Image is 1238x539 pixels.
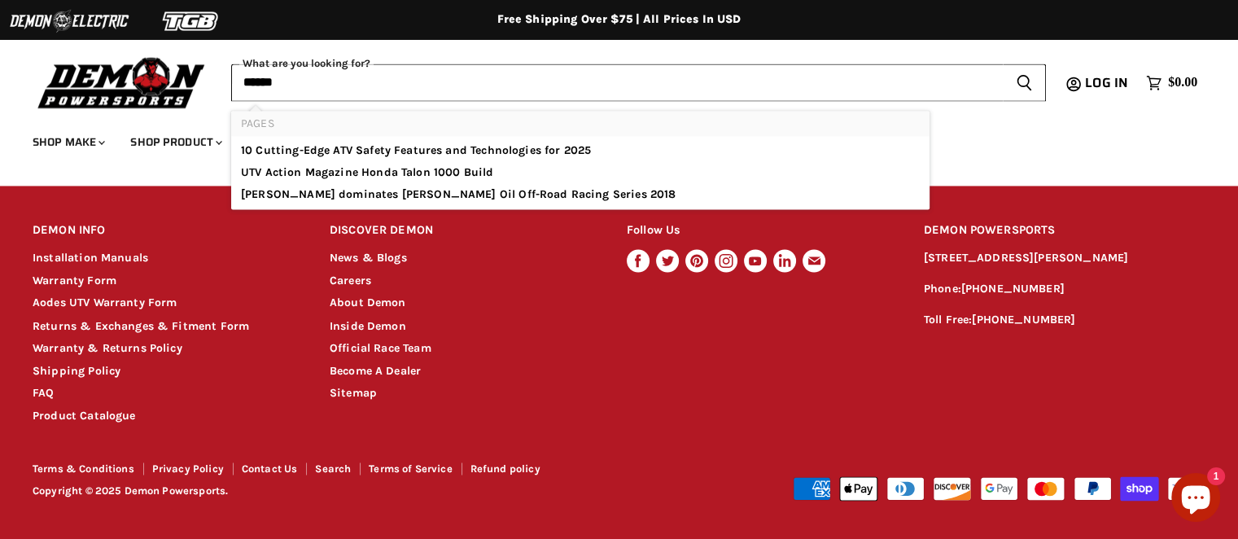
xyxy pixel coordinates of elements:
li: Pages [231,111,930,136]
span: Log in [1085,72,1128,93]
img: Demon Powersports [33,53,211,111]
a: Returns & Exchanges & Fitment Form [33,318,249,332]
a: Become A Dealer [330,363,421,377]
a: Warranty & Returns Policy [33,340,182,354]
h2: DISCOVER DEMON [330,212,596,250]
a: Warranty Form [33,274,116,287]
h2: DEMON INFO [33,212,299,250]
ul: Main menu [20,119,1193,159]
a: [PHONE_NUMBER] [972,312,1075,326]
a: [PERSON_NAME] dominates [PERSON_NAME] Oil Off-Road Racing Series 2018 [241,186,920,203]
li: pages: UTV Action Magazine Honda Talon 1000 Build [231,161,930,183]
a: [PHONE_NUMBER] [961,282,1065,296]
span: $0.00 [1168,75,1197,90]
a: Shop Make [20,125,115,159]
a: Refund policy [470,462,540,474]
p: [STREET_ADDRESS][PERSON_NAME] [924,249,1205,268]
a: Privacy Policy [152,462,224,474]
p: Copyright © 2025 Demon Powersports. [33,484,633,497]
a: Aodes UTV Warranty Form [33,296,177,309]
img: TGB Logo 2 [130,6,252,37]
a: Terms of Service [369,462,452,474]
p: Phone: [924,280,1205,299]
a: UTV Action Magazine Honda Talon 1000 Build [241,164,920,181]
img: Demon Electric Logo 2 [8,6,130,37]
li: pages: Corry Weller dominates Lucas Oil Off-Road Racing Series 2018 [231,183,930,209]
a: Terms & Conditions [33,462,134,474]
a: Product Catalogue [33,408,136,422]
a: $0.00 [1138,71,1205,94]
li: pages: 10 Cutting-Edge ATV Safety Features and Technologies for 2025 [231,136,930,161]
a: Search [315,462,351,474]
a: Contact Us [242,462,298,474]
h2: DEMON POWERSPORTS [924,212,1205,250]
a: Sitemap [330,385,377,399]
a: Installation Manuals [33,251,148,265]
a: Official Race Team [330,340,431,354]
h2: Follow Us [627,212,893,250]
a: Inside Demon [330,318,406,332]
form: Product [231,64,1046,101]
p: Toll Free: [924,310,1205,329]
a: News & Blogs [330,251,407,265]
a: About Demon [330,296,406,309]
a: Shipping Policy [33,363,120,377]
nav: Footer [33,462,633,480]
a: Careers [330,274,371,287]
input: When autocomplete results are available use up and down arrows to review and enter to select [231,64,1003,101]
div: Pages [231,111,930,209]
button: Search [1003,64,1046,101]
a: 10 Cutting-Edge ATV Safety Features and Technologies for 2025 [241,142,920,159]
a: Shop Product [118,125,232,159]
a: Log in [1078,76,1138,90]
a: FAQ [33,385,54,399]
inbox-online-store-chat: Shopify online store chat [1166,473,1225,526]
